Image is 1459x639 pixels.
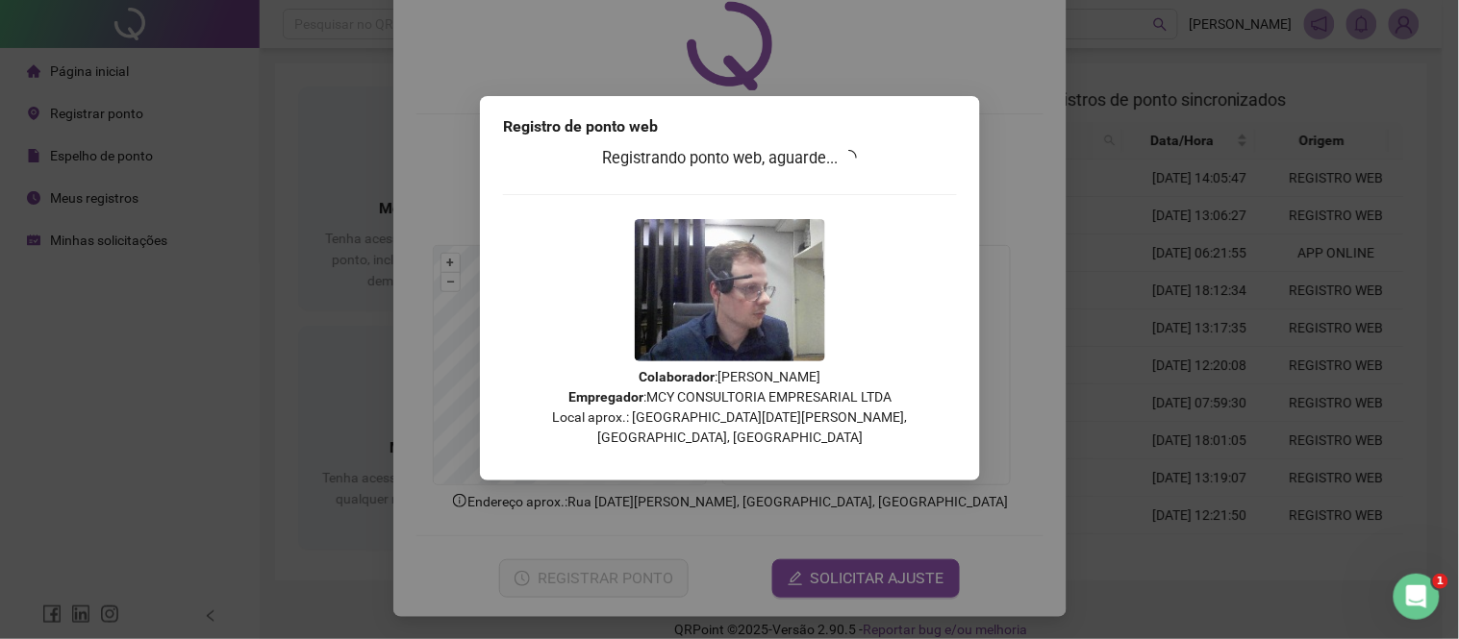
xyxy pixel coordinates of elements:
div: Registro de ponto web [503,115,957,138]
img: 2Q== [635,219,825,361]
strong: Colaborador [639,369,715,384]
p: : [PERSON_NAME] : MCY CONSULTORIA EMPRESARIAL LTDA Local aprox.: [GEOGRAPHIC_DATA][DATE][PERSON_N... [503,367,957,448]
span: loading [842,150,857,165]
span: 1 [1433,574,1448,589]
iframe: Intercom live chat [1394,574,1440,620]
h3: Registrando ponto web, aguarde... [503,146,957,171]
strong: Empregador [568,389,643,405]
